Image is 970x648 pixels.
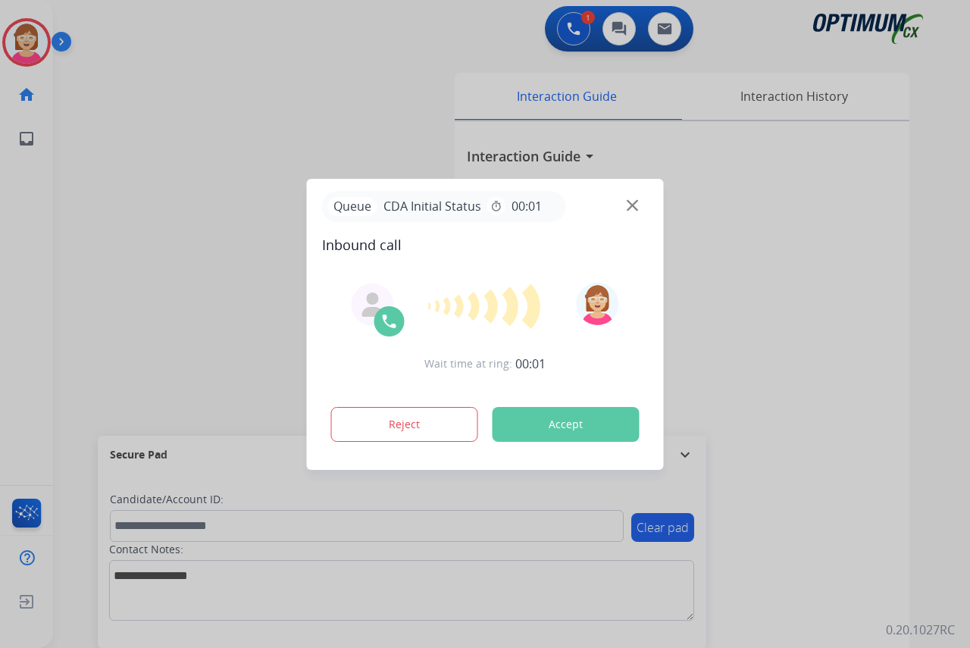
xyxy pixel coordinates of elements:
[361,293,385,317] img: agent-avatar
[328,197,377,216] p: Queue
[493,407,640,442] button: Accept
[490,200,502,212] mat-icon: timer
[377,197,487,215] span: CDA Initial Status
[515,355,546,373] span: 00:01
[512,197,542,215] span: 00:01
[627,199,638,211] img: close-button
[886,621,955,639] p: 0.20.1027RC
[331,407,478,442] button: Reject
[424,356,512,371] span: Wait time at ring:
[322,234,649,255] span: Inbound call
[380,312,399,330] img: call-icon
[576,283,618,325] img: avatar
